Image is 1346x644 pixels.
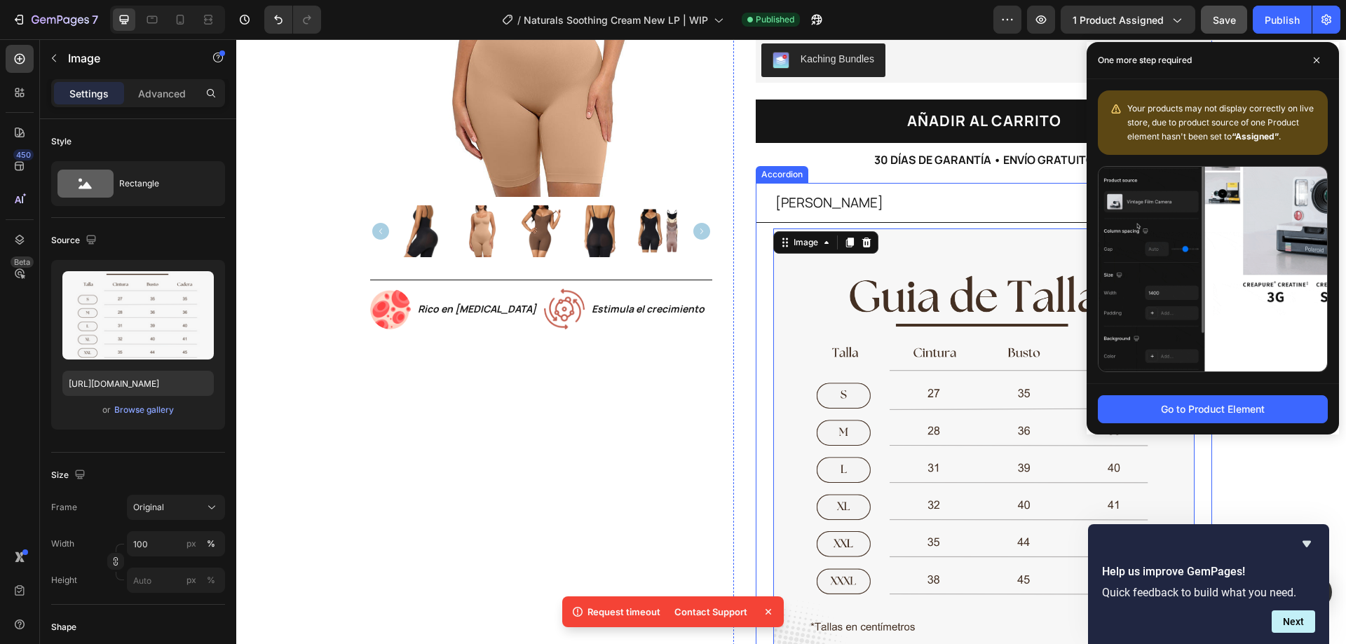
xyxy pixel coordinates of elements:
[183,572,200,589] button: %
[1061,6,1195,34] button: 1 product assigned
[1298,535,1315,552] button: Hide survey
[1127,103,1314,142] span: Your products may not display correctly on live store, due to product source of one Product eleme...
[13,149,34,160] div: 450
[182,263,300,276] strong: Rico en [MEDICAL_DATA]
[671,69,825,95] div: Añadir al Carrito
[203,535,219,552] button: px
[522,129,569,142] div: Accordion
[756,13,794,26] span: Published
[1073,13,1164,27] span: 1 product assigned
[666,602,756,622] div: Contact Support
[308,249,348,290] img: gempages_580770781596746670-bb6b244e-0d8e-44dd-a0df-e54eba77a47b.png
[62,271,214,359] img: preview-image
[102,402,111,418] span: or
[1161,402,1265,416] div: Go to Product Element
[51,501,77,514] label: Frame
[6,6,104,34] button: 7
[69,86,109,101] p: Settings
[133,501,164,514] span: Original
[127,495,225,520] button: Original
[51,231,100,250] div: Source
[1201,6,1247,34] button: Save
[1232,131,1279,142] b: “Assigned”
[1253,6,1312,34] button: Publish
[183,535,200,552] button: %
[138,86,186,101] p: Advanced
[517,13,521,27] span: /
[1098,395,1328,423] button: Go to Product Element
[127,568,225,593] input: px%
[1102,535,1315,633] div: Help us improve GemPages!
[519,60,977,104] button: Añadir al Carrito
[1265,13,1300,27] div: Publish
[355,261,475,278] p: Estimula el crecimiento
[51,574,77,587] label: Height
[127,531,225,556] input: px%
[68,50,187,67] p: Image
[114,404,174,416] div: Browse gallery
[114,403,175,417] button: Browse gallery
[186,537,196,550] div: px
[1098,53,1192,67] p: One more step required
[457,184,474,200] button: Carousel Next Arrow
[51,621,76,633] div: Shape
[264,6,321,34] div: Undo/Redo
[186,574,196,587] div: px
[536,13,553,29] img: KachingBundles.png
[537,149,649,177] div: Rich Text Editor. Editing area: main
[525,4,649,38] button: Kaching Bundles
[92,11,98,28] p: 7
[587,605,660,619] p: Request timeout
[134,249,175,290] img: gempages_580770781596746670-9e2be2cb-8ae9-45f4-b9a9-d2b9235ffb0a.png
[564,13,638,27] div: Kaching Bundles
[638,111,858,131] p: 30 DÍAS DE GARANTÍA • ENVÍO GRATUITO
[11,256,34,268] div: Beta
[62,371,214,396] input: https://example.com/image.jpg
[51,466,88,485] div: Size
[207,574,215,587] div: %
[236,39,1346,644] iframe: Design area
[203,572,219,589] button: px
[1272,610,1315,633] button: Next question
[51,537,74,550] label: Width
[1102,563,1315,580] h2: Help us improve GemPages!
[1213,14,1236,26] span: Save
[537,189,959,611] img: gempages_580770781596746670-ab91a810-8da5-46af-83bf-260876448d38.png
[1102,586,1315,599] p: Quick feedback to build what you need.
[524,13,708,27] span: Naturals Soothing Cream New LP | WIP
[207,537,215,550] div: %
[555,197,585,210] div: Image
[51,135,72,148] div: Style
[119,167,205,200] div: Rectangle
[539,151,647,175] p: [PERSON_NAME]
